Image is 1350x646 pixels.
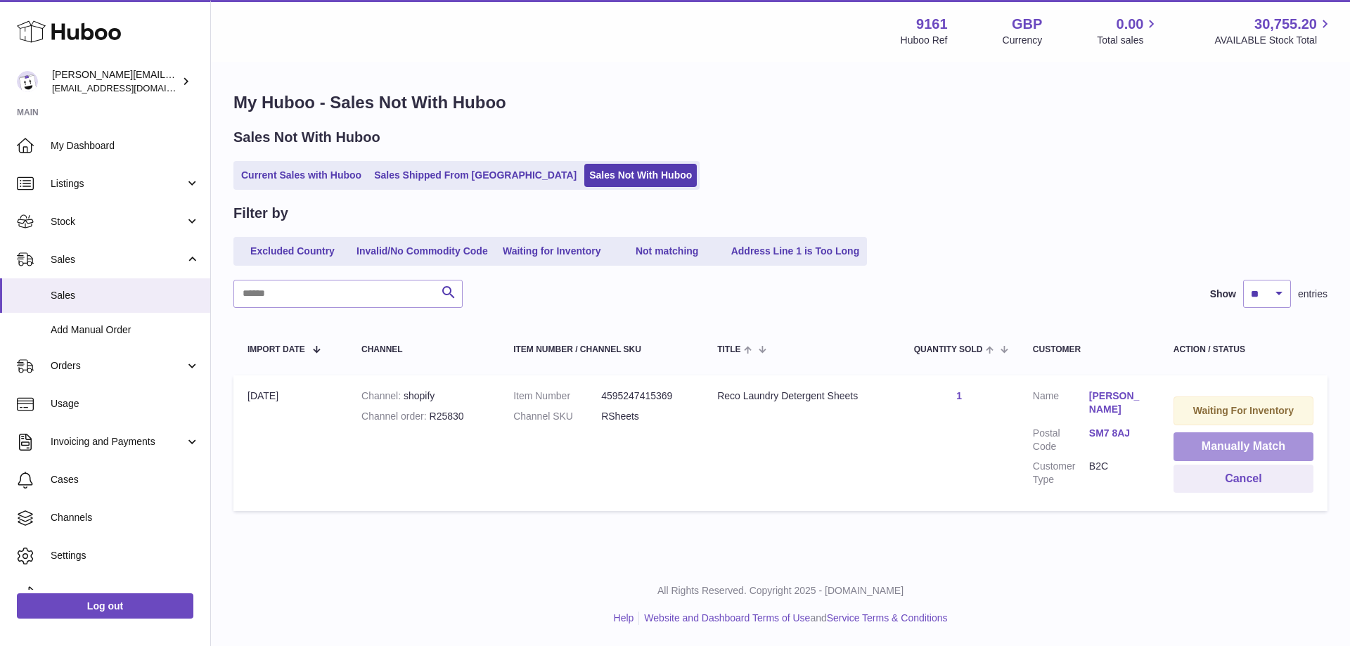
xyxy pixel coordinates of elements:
[1174,465,1313,493] button: Cancel
[1033,389,1089,420] dt: Name
[236,240,349,263] a: Excluded Country
[513,389,601,403] dt: Item Number
[1033,427,1089,453] dt: Postal Code
[601,410,689,423] dd: RSheets
[233,91,1327,114] h1: My Huboo - Sales Not With Huboo
[233,375,347,511] td: [DATE]
[1089,389,1145,416] a: [PERSON_NAME]
[361,390,404,401] strong: Channel
[51,139,200,153] span: My Dashboard
[1193,405,1294,416] strong: Waiting For Inventory
[956,390,962,401] a: 1
[247,345,305,354] span: Import date
[51,587,200,600] span: Returns
[1254,15,1317,34] span: 30,755.20
[601,389,689,403] dd: 4595247415369
[1033,345,1145,354] div: Customer
[52,82,207,93] span: [EMAIL_ADDRESS][DOMAIN_NAME]
[233,204,288,223] h2: Filter by
[52,68,179,95] div: [PERSON_NAME][EMAIL_ADDRESS][DOMAIN_NAME]
[51,359,185,373] span: Orders
[513,345,689,354] div: Item Number / Channel SKU
[1117,15,1144,34] span: 0.00
[611,240,724,263] a: Not matching
[361,411,430,422] strong: Channel order
[1210,288,1236,301] label: Show
[51,323,200,337] span: Add Manual Order
[236,164,366,187] a: Current Sales with Huboo
[513,410,601,423] dt: Channel SKU
[51,289,200,302] span: Sales
[1097,34,1159,47] span: Total sales
[1089,460,1145,486] dd: B2C
[717,389,886,403] div: Reco Laundry Detergent Sheets
[51,215,185,228] span: Stock
[17,71,38,92] img: amyesmith31@gmail.com
[1298,288,1327,301] span: entries
[614,612,634,624] a: Help
[51,253,185,266] span: Sales
[1174,345,1313,354] div: Action / Status
[496,240,608,263] a: Waiting for Inventory
[584,164,697,187] a: Sales Not With Huboo
[222,584,1339,597] p: All Rights Reserved. Copyright 2025 - [DOMAIN_NAME]
[361,345,485,354] div: Channel
[901,34,948,47] div: Huboo Ref
[1033,460,1089,486] dt: Customer Type
[1214,34,1333,47] span: AVAILABLE Stock Total
[717,345,740,354] span: Title
[914,345,983,354] span: Quantity Sold
[17,593,193,619] a: Log out
[51,473,200,486] span: Cases
[726,240,865,263] a: Address Line 1 is Too Long
[1089,427,1145,440] a: SM7 8AJ
[639,612,947,625] li: and
[1012,15,1042,34] strong: GBP
[361,389,485,403] div: shopify
[51,177,185,190] span: Listings
[51,511,200,524] span: Channels
[51,435,185,448] span: Invoicing and Payments
[51,549,200,562] span: Settings
[352,240,493,263] a: Invalid/No Commodity Code
[369,164,581,187] a: Sales Shipped From [GEOGRAPHIC_DATA]
[644,612,810,624] a: Website and Dashboard Terms of Use
[51,397,200,411] span: Usage
[233,128,380,147] h2: Sales Not With Huboo
[1003,34,1043,47] div: Currency
[361,410,485,423] div: R25830
[1174,432,1313,461] button: Manually Match
[1214,15,1333,47] a: 30,755.20 AVAILABLE Stock Total
[1097,15,1159,47] a: 0.00 Total sales
[916,15,948,34] strong: 9161
[827,612,948,624] a: Service Terms & Conditions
